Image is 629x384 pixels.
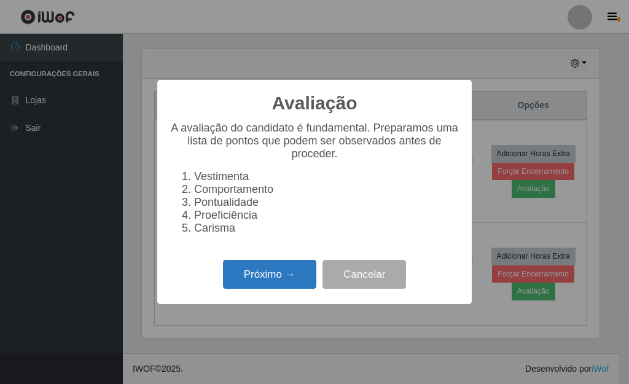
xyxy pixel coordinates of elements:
p: A avaliação do candidato é fundamental. Preparamos uma lista de pontos que podem ser observados a... [170,122,459,160]
li: Carisma [194,222,459,235]
li: Vestimenta [194,170,459,183]
h2: Avaliação [272,92,357,114]
button: Próximo → [223,260,316,289]
button: Cancelar [322,260,406,289]
li: Comportamento [194,183,459,196]
li: Pontualidade [194,196,459,209]
li: Proeficiência [194,209,459,222]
